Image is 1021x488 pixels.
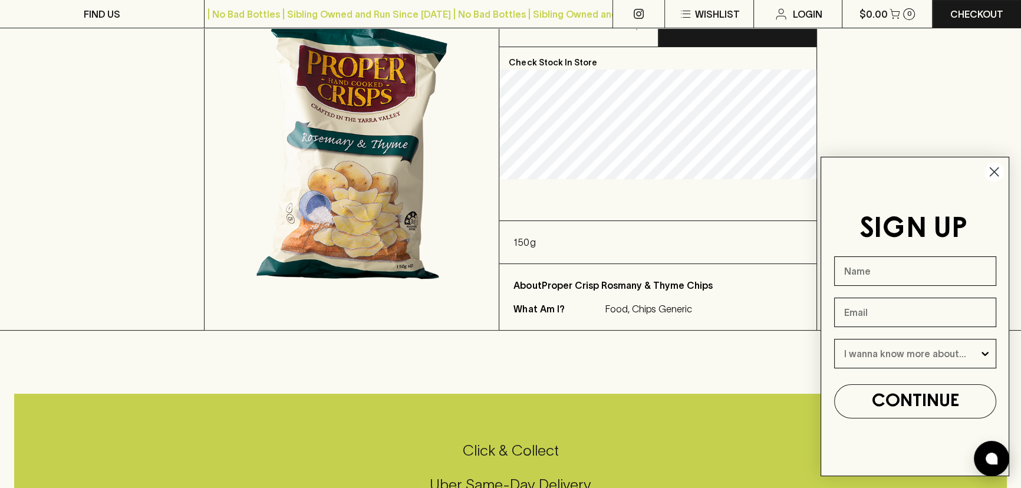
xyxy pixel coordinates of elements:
p: What Am I? [513,302,602,316]
p: About Proper Crisp Rosmany & Thyme Chips [513,278,802,292]
p: Login [793,7,822,21]
span: SIGN UP [859,216,967,243]
img: bubble-icon [986,453,997,464]
input: I wanna know more about... [844,339,979,368]
p: 0 [907,11,911,17]
input: Name [834,256,996,286]
p: FIND US [84,7,120,21]
button: Close dialog [984,161,1004,182]
p: Wishlist [695,7,740,21]
p: Checkout [950,7,1003,21]
div: FLYOUT Form [809,145,1021,488]
h5: Click & Collect [14,441,1007,460]
input: Email [834,298,996,327]
span: 150g [513,237,535,248]
p: Check Stock In Store [499,47,816,70]
button: CONTINUE [834,384,996,418]
p: Food, Chips Generic [605,302,691,316]
button: Show Options [979,339,991,368]
p: $0.00 [859,7,887,21]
